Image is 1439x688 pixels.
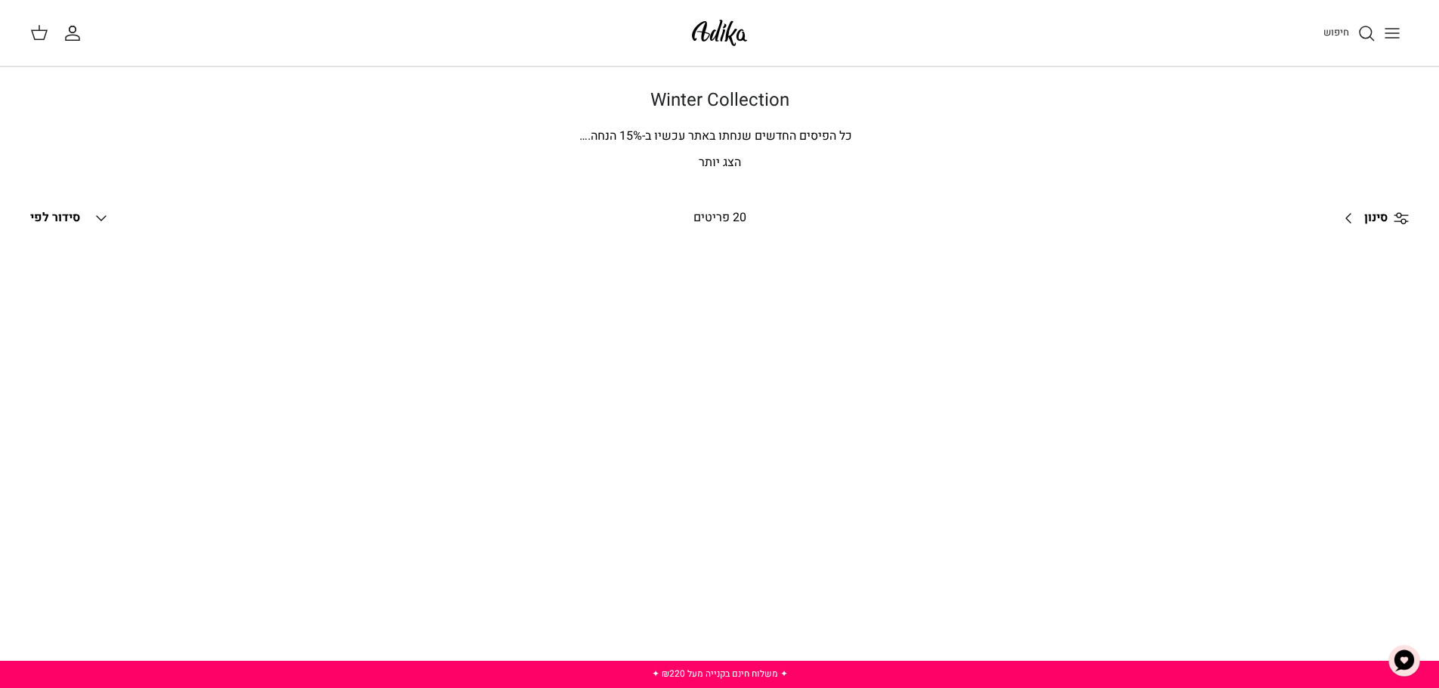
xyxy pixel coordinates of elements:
h1: Winter Collection [191,90,1249,112]
p: הצג יותר [191,153,1249,173]
span: סידור לפי [30,208,80,227]
span: סינון [1364,208,1388,228]
span: % הנחה. [579,127,642,145]
span: 15 [619,127,633,145]
div: 20 פריטים [560,208,879,228]
button: סידור לפי [30,202,110,235]
img: Adika IL [687,15,752,51]
button: צ'אט [1382,638,1427,683]
a: סינון [1334,200,1409,236]
a: חיפוש [1323,24,1376,42]
span: חיפוש [1323,25,1349,39]
a: החשבון שלי [63,24,88,42]
a: ✦ משלוח חינם בקנייה מעל ₪220 ✦ [652,667,788,680]
span: כל הפיסים החדשים שנחתו באתר עכשיו ב- [642,127,852,145]
button: Toggle menu [1376,17,1409,50]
